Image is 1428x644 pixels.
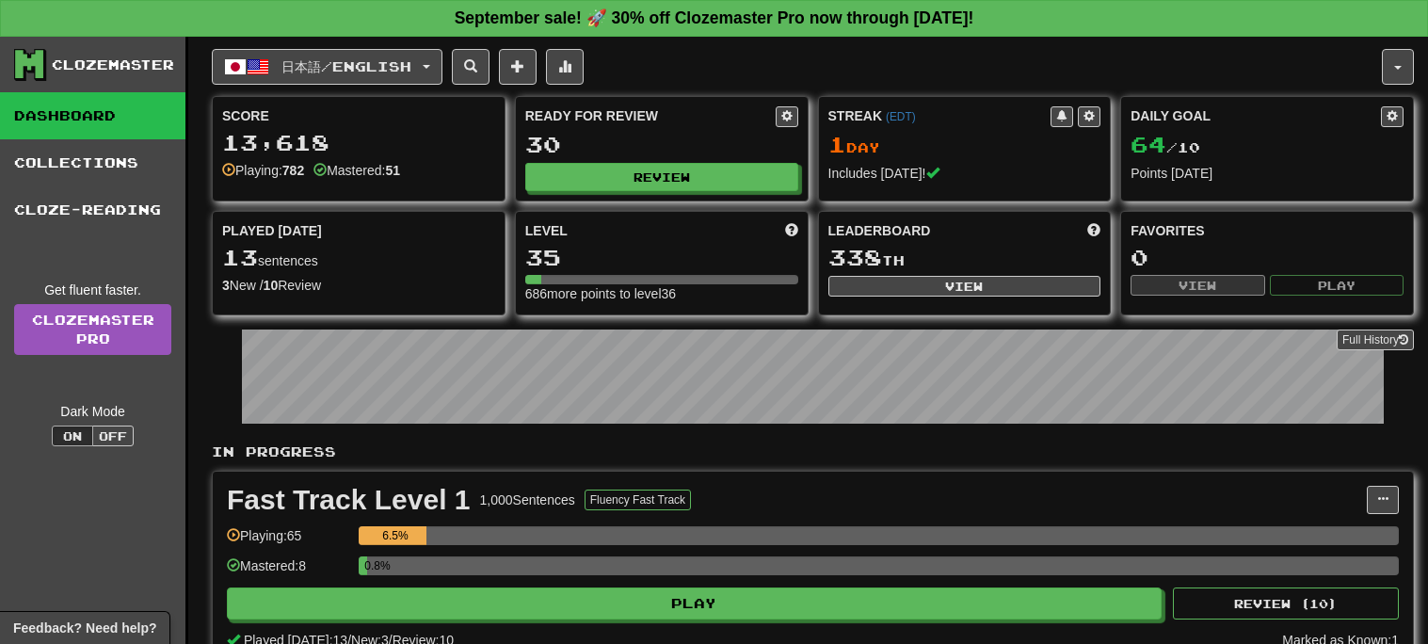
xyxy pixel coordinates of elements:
div: 6.5% [364,526,426,545]
span: / 10 [1131,139,1200,155]
span: This week in points, UTC [1087,221,1100,240]
button: Review (10) [1173,588,1399,620]
span: Leaderboard [828,221,931,240]
span: 1 [828,131,846,157]
div: 0 [1131,246,1404,269]
div: New / Review [222,276,495,295]
button: On [52,426,93,446]
a: ClozemasterPro [14,304,171,355]
div: 1,000 Sentences [480,491,575,509]
div: Playing: 65 [227,526,349,557]
div: 0.8% [364,556,367,575]
span: 338 [828,244,882,270]
span: Level [525,221,568,240]
div: Points [DATE] [1131,164,1404,183]
button: Play [1270,275,1404,296]
button: Review [525,163,798,191]
span: 13 [222,244,258,270]
p: In Progress [212,443,1414,461]
div: Streak [828,106,1051,125]
button: Off [92,426,134,446]
div: Favorites [1131,221,1404,240]
span: 日本語 / English [281,58,411,74]
button: More stats [546,49,584,85]
div: sentences [222,246,495,270]
div: Daily Goal [1131,106,1381,127]
button: 日本語/English [212,49,442,85]
span: Open feedback widget [13,619,156,637]
div: Dark Mode [14,402,171,421]
button: Fluency Fast Track [585,490,691,510]
button: Search sentences [452,49,489,85]
div: Clozemaster [52,56,174,74]
div: Score [222,106,495,125]
strong: 51 [385,163,400,178]
strong: September sale! 🚀 30% off Clozemaster Pro now through [DATE]! [455,8,974,27]
div: 30 [525,133,798,156]
strong: 10 [264,278,279,293]
span: Played [DATE] [222,221,322,240]
strong: 782 [282,163,304,178]
div: 686 more points to level 36 [525,284,798,303]
button: Play [227,588,1162,620]
div: Playing: [222,161,304,180]
strong: 3 [222,278,230,293]
div: Day [828,133,1101,157]
div: Includes [DATE]! [828,164,1101,183]
button: View [828,276,1101,297]
span: 64 [1131,131,1166,157]
div: 13,618 [222,131,495,154]
button: View [1131,275,1264,296]
span: Score more points to level up [785,221,798,240]
button: Full History [1337,330,1414,350]
div: Get fluent faster. [14,281,171,299]
div: Mastered: [313,161,400,180]
div: Mastered: 8 [227,556,349,588]
div: th [828,246,1101,270]
div: Fast Track Level 1 [227,486,471,514]
a: (EDT) [886,110,916,123]
button: Add sentence to collection [499,49,537,85]
div: 35 [525,246,798,269]
div: Ready for Review [525,106,776,125]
